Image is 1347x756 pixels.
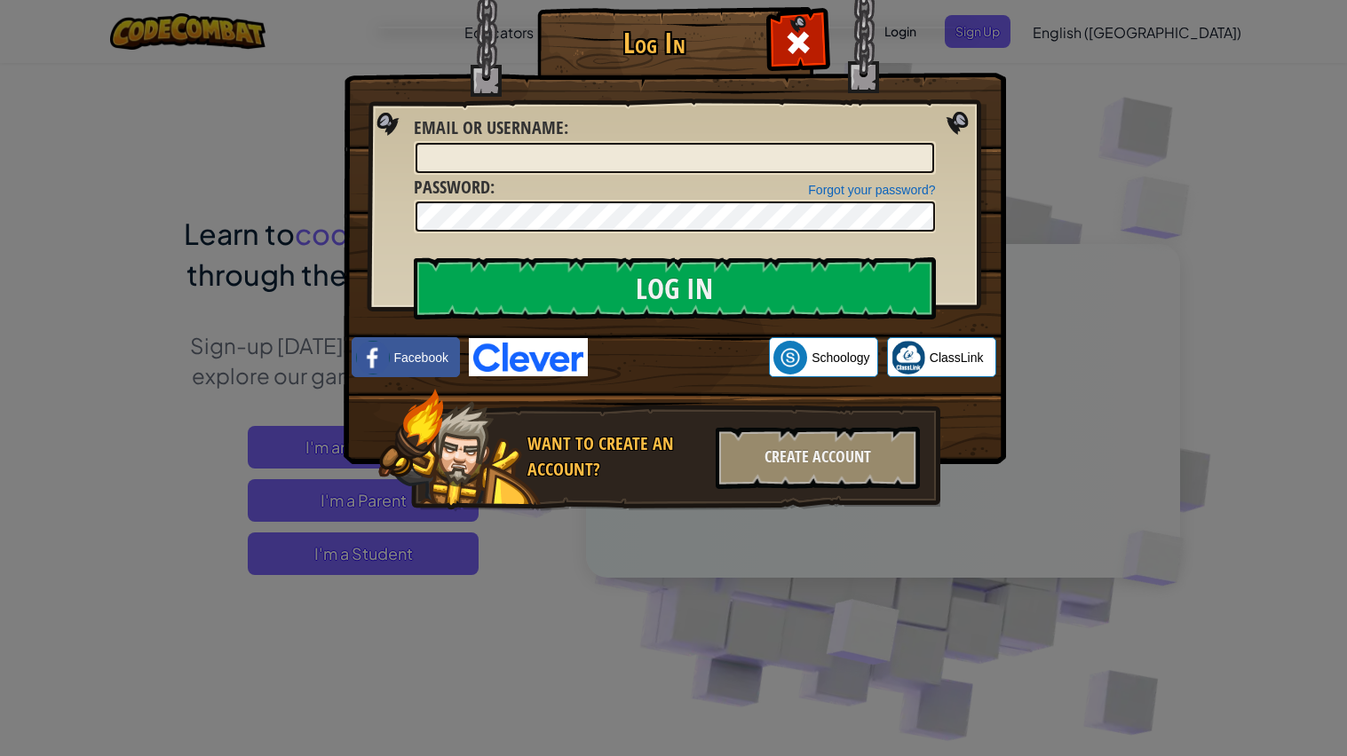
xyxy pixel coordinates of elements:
span: Schoology [812,349,869,366]
span: Facebook [394,349,448,366]
iframe: Sign in with Google Button [588,338,769,377]
label: : [414,175,495,201]
img: clever-logo-blue.png [469,338,588,376]
div: Want to create an account? [527,431,705,482]
div: Create Account [716,427,920,489]
a: Forgot your password? [808,183,935,197]
img: schoology.png [773,341,807,374]
span: Email or Username [414,115,564,139]
img: facebook_small.png [356,341,390,374]
input: Log In [414,257,936,319]
label: : [414,115,568,141]
span: ClassLink [930,349,984,366]
span: Password [414,175,490,199]
img: classlink-logo-small.png [891,341,925,374]
h1: Log In [542,28,768,59]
